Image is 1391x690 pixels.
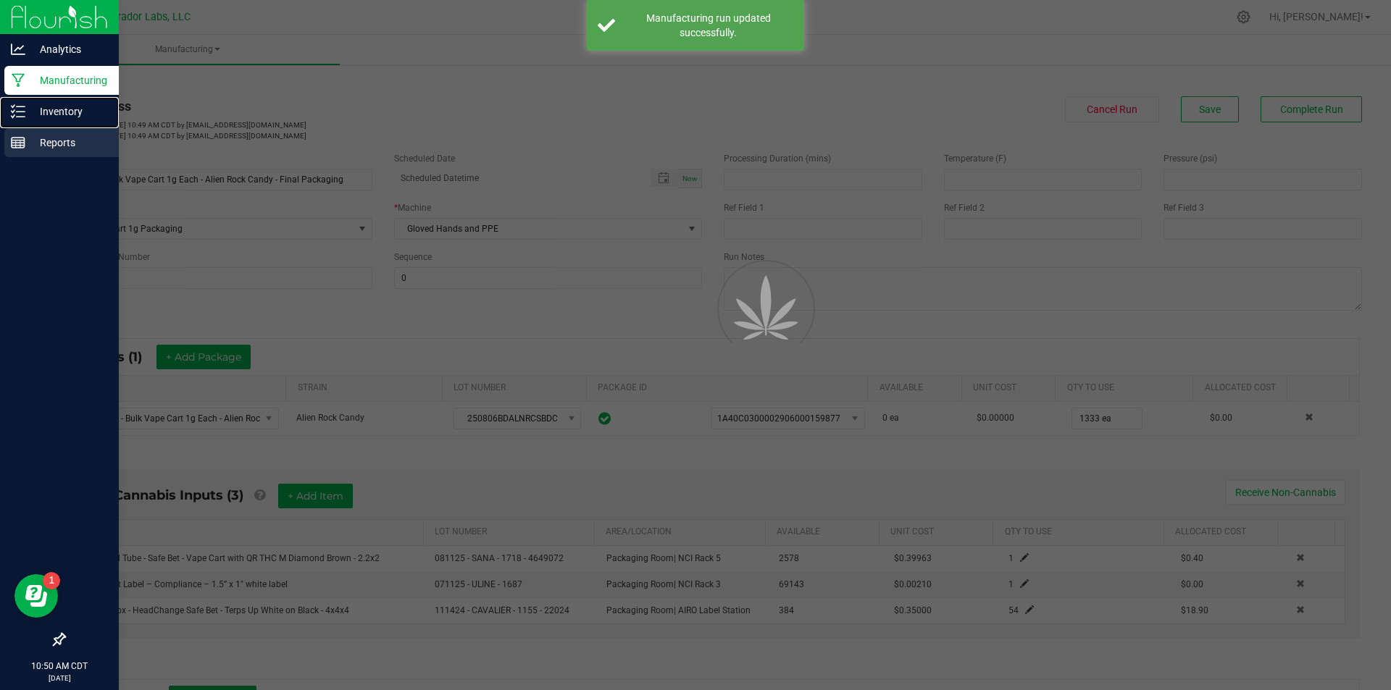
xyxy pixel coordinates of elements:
iframe: Resource center [14,574,58,618]
inline-svg: Inventory [11,104,25,119]
inline-svg: Reports [11,135,25,150]
p: Manufacturing [25,72,112,89]
p: 10:50 AM CDT [7,660,112,673]
inline-svg: Analytics [11,42,25,56]
p: Inventory [25,103,112,120]
p: [DATE] [7,673,112,683]
iframe: Resource center unread badge [43,572,60,589]
p: Analytics [25,41,112,58]
inline-svg: Manufacturing [11,73,25,88]
div: Manufacturing run updated successfully. [623,11,793,40]
p: Reports [25,134,112,151]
